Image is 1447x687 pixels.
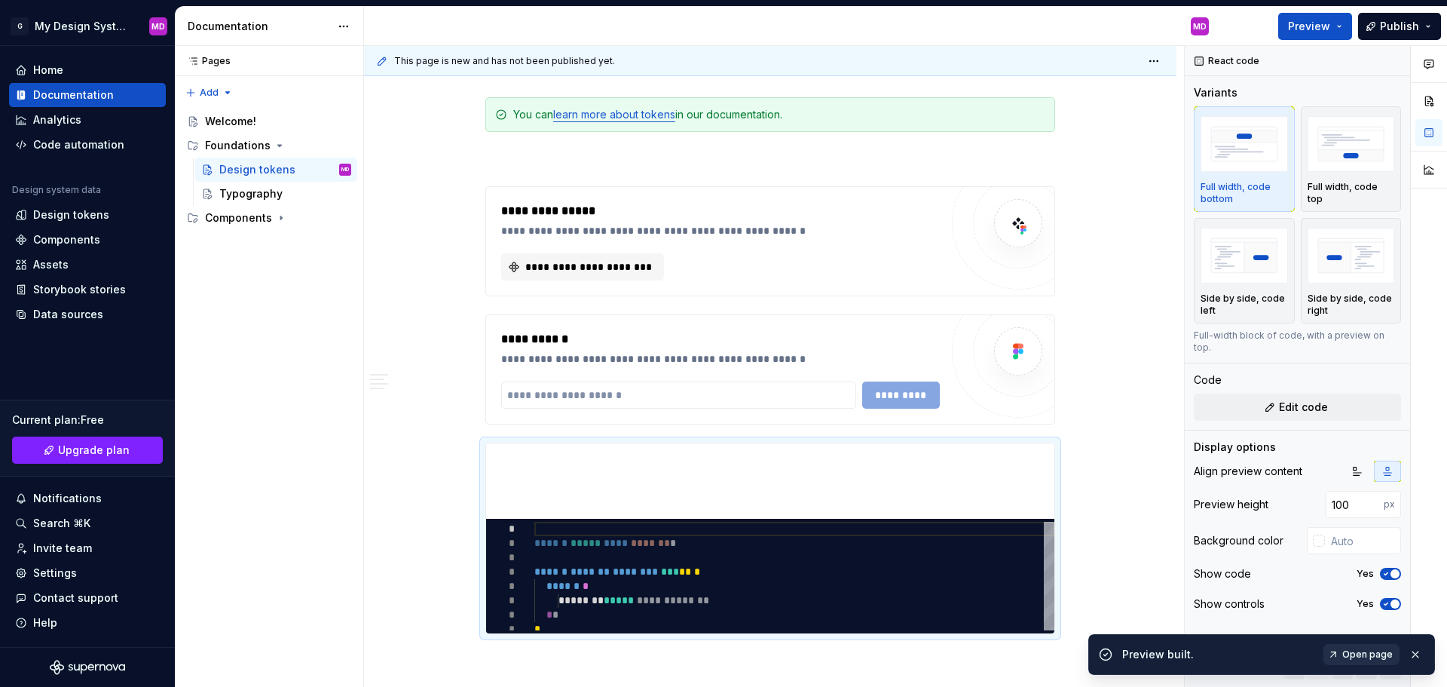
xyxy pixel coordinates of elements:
[219,162,295,177] div: Design tokens
[1308,228,1395,283] img: placeholder
[1342,649,1393,661] span: Open page
[9,228,166,252] a: Components
[11,17,29,35] div: G
[205,138,271,153] div: Foundations
[1194,566,1251,581] div: Show code
[341,162,349,177] div: MD
[1194,106,1295,212] button: placeholderFull width, code bottom
[1122,647,1314,662] div: Preview built.
[33,307,103,322] div: Data sources
[1325,527,1401,554] input: Auto
[58,443,130,458] span: Upgrade plan
[1194,218,1295,324] button: placeholderSide by side, code left
[9,561,166,585] a: Settings
[181,109,357,133] a: Welcome!
[1194,533,1283,548] div: Background color
[12,413,163,428] div: Current plan : Free
[1201,116,1288,171] img: placeholder
[181,109,357,230] div: Page tree
[9,108,166,132] a: Analytics
[1308,293,1395,317] p: Side by side, code right
[33,541,92,556] div: Invite team
[9,302,166,327] a: Data sources
[33,491,102,506] div: Notifications
[33,232,100,247] div: Components
[9,253,166,277] a: Assets
[181,55,231,67] div: Pages
[1194,330,1401,354] div: Full-width block of code, with a preview on top.
[33,112,81,127] div: Analytics
[9,511,166,535] button: Search ⌘K
[219,186,283,201] div: Typography
[9,83,166,107] a: Documentation
[1194,85,1237,100] div: Variants
[9,486,166,511] button: Notifications
[33,615,57,630] div: Help
[1357,598,1374,610] label: Yes
[181,82,237,103] button: Add
[9,536,166,560] a: Invite team
[1357,568,1374,580] label: Yes
[181,133,357,158] div: Foundations
[513,107,1045,122] div: You can in our documentation.
[1194,394,1401,421] button: Edit code
[12,437,163,464] button: Upgrade plan
[9,611,166,635] button: Help
[9,58,166,82] a: Home
[1193,20,1207,32] div: MD
[33,566,77,581] div: Settings
[1201,293,1288,317] p: Side by side, code left
[1278,13,1352,40] button: Preview
[1323,644,1400,665] a: Open page
[1308,181,1395,205] p: Full width, code top
[33,87,114,103] div: Documentation
[1279,400,1328,415] span: Edit code
[33,137,124,152] div: Code automation
[553,108,675,121] a: learn more about tokens
[33,282,126,297] div: Storybook stories
[3,10,172,42] button: GMy Design SystemMD
[35,19,131,34] div: My Design System
[200,87,219,99] span: Add
[1358,13,1441,40] button: Publish
[9,133,166,157] a: Code automation
[33,207,109,222] div: Design tokens
[33,590,118,606] div: Contact support
[195,158,357,182] a: Design tokensMD
[1194,497,1268,512] div: Preview height
[1194,464,1302,479] div: Align preview content
[1380,19,1419,34] span: Publish
[1201,228,1288,283] img: placeholder
[205,114,256,129] div: Welcome!
[33,63,63,78] div: Home
[33,257,69,272] div: Assets
[1194,373,1222,388] div: Code
[1194,440,1276,455] div: Display options
[1201,181,1288,205] p: Full width, code bottom
[12,184,101,196] div: Design system data
[1301,106,1402,212] button: placeholderFull width, code top
[1288,19,1330,34] span: Preview
[50,660,125,675] svg: Supernova Logo
[1384,498,1395,511] p: px
[9,278,166,302] a: Storybook stories
[1326,491,1384,518] input: 100
[188,19,330,34] div: Documentation
[9,586,166,610] button: Contact support
[1308,116,1395,171] img: placeholder
[181,206,357,230] div: Components
[195,182,357,206] a: Typography
[33,516,90,531] div: Search ⌘K
[1301,218,1402,324] button: placeholderSide by side, code right
[151,20,165,32] div: MD
[394,55,615,67] span: This page is new and has not been published yet.
[1194,597,1265,612] div: Show controls
[205,210,272,225] div: Components
[9,203,166,227] a: Design tokens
